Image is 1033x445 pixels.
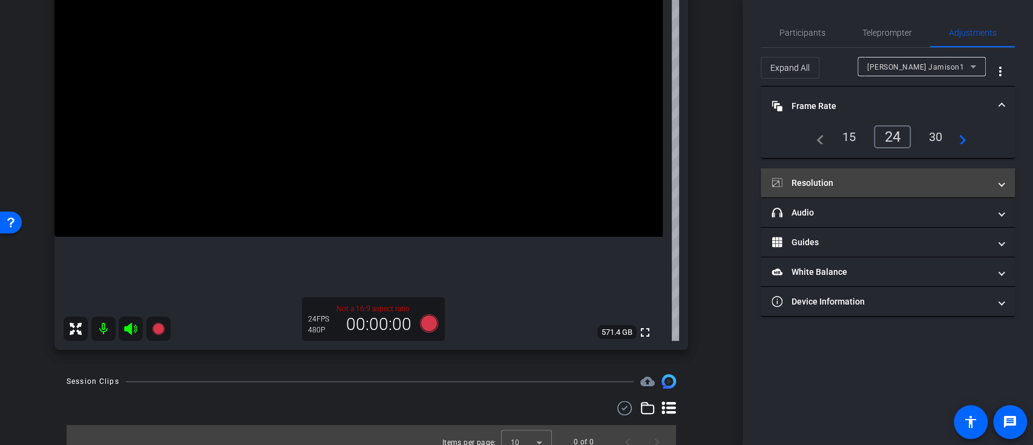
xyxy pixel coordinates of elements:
[920,127,952,147] div: 30
[833,127,865,147] div: 15
[761,257,1015,286] mat-expansion-panel-header: White Balance
[761,125,1015,158] div: Frame Rate
[772,236,989,249] mat-panel-title: Guides
[772,177,989,190] mat-panel-title: Resolution
[772,266,989,279] mat-panel-title: White Balance
[308,314,338,324] div: 24
[67,375,119,387] div: Session Clips
[761,228,1015,257] mat-expansion-panel-header: Guides
[761,198,1015,227] mat-expansion-panel-header: Audio
[1003,415,1017,429] mat-icon: message
[761,57,819,79] button: Expand All
[640,374,655,389] mat-icon: cloud_upload
[986,57,1015,86] button: More Options for Adjustments Panel
[597,325,637,340] span: 571.4 GB
[316,315,329,323] span: FPS
[761,287,1015,316] mat-expansion-panel-header: Device Information
[874,125,911,148] div: 24
[862,28,912,37] span: Teleprompter
[770,56,810,79] span: Expand All
[761,87,1015,125] mat-expansion-panel-header: Frame Rate
[661,374,676,389] img: Session clips
[338,314,419,335] div: 00:00:00
[638,325,652,340] mat-icon: fullscreen
[951,130,966,144] mat-icon: navigate_next
[772,295,989,308] mat-panel-title: Device Information
[308,303,439,314] p: Not a 16:9 aspect ratio
[993,64,1008,79] mat-icon: more_vert
[772,206,989,219] mat-panel-title: Audio
[761,168,1015,197] mat-expansion-panel-header: Resolution
[772,100,989,113] mat-panel-title: Frame Rate
[308,325,338,335] div: 480P
[867,63,964,71] span: [PERSON_NAME] Jamison1
[963,415,978,429] mat-icon: accessibility
[949,28,997,37] span: Adjustments
[810,130,824,144] mat-icon: navigate_before
[779,28,825,37] span: Participants
[640,374,655,389] span: Destinations for your clips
